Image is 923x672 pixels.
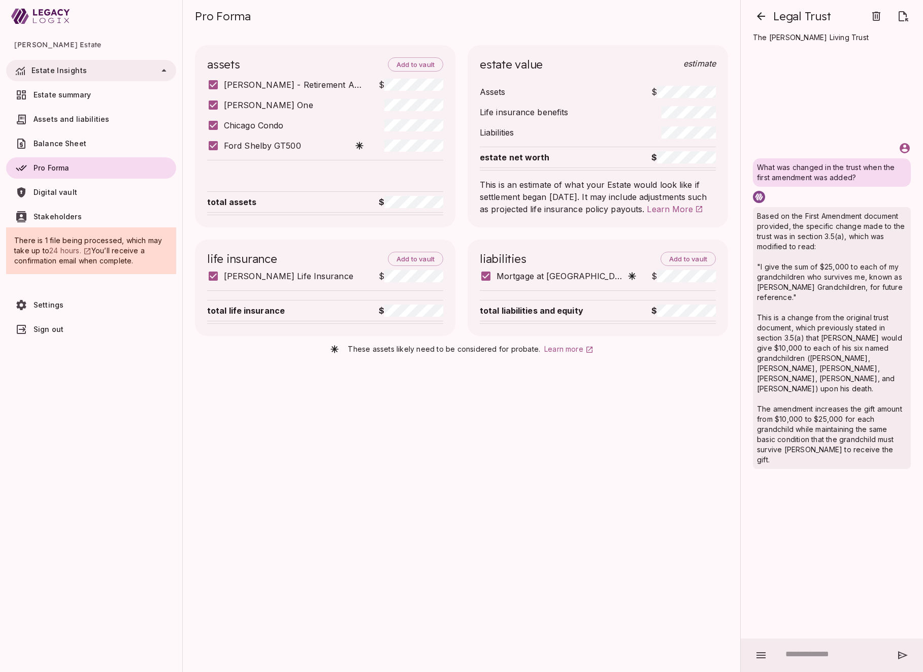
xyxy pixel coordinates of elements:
a: Learn more [544,344,594,354]
span: $ [365,270,384,282]
span: Estate Insights [31,66,87,75]
button: Add to vault [388,57,443,72]
button: Add to vault [388,252,443,266]
span: $ [365,79,384,91]
span: Pro Forma [195,9,251,23]
a: Sign out [6,319,176,340]
span: Balance Sheet [34,139,86,148]
span: $ [637,86,657,98]
span: Life insurance benefits [480,107,568,117]
span: Learn More [647,204,693,214]
span: Mortgage at [GEOGRAPHIC_DATA] [497,270,627,282]
span: Ford Shelby GT500 [224,140,301,152]
a: Digital vault [6,182,176,203]
a: Stakeholders [6,206,176,227]
span: Settings [34,300,63,309]
span: What was changed in the trust when the first amendment was added? [757,162,907,183]
div: Estate Insights [6,60,176,81]
span: There is 1 file being processed, which may take up to [14,236,164,255]
a: Pro Forma [6,157,176,179]
span: Sign out [34,325,63,333]
span: Pro Forma [34,163,69,172]
span: Legal Trust [773,4,831,28]
a: Balance Sheet [6,133,176,154]
span: Estate summary [34,90,91,99]
a: Settings [6,294,176,316]
span: estate net worth [480,152,550,162]
span: Estimate [683,58,716,69]
span: [PERSON_NAME] Life Insurance [224,270,353,282]
span: Add to vault [669,255,707,263]
a: Assets and liabilities [6,109,176,130]
span: Liabilities [480,127,514,138]
span: Assets [480,87,506,97]
span: These assets likely need to be considered for probate. [348,345,540,353]
span: 24 hours. [49,246,81,255]
span: Based on the First Amendment document provided, the specific change made to the trust was in sect... [757,211,907,465]
span: [PERSON_NAME] One [224,99,313,111]
span: total assets [207,197,256,207]
a: Learn More [647,204,703,214]
span: Assets and liabilities [34,115,109,123]
span: Add to vault [397,255,435,263]
span: [PERSON_NAME] - Retirement Account [224,79,365,91]
span: life insurance [207,252,277,266]
span: The [PERSON_NAME] Living Trust [741,32,923,49]
span: Chicago Condo [224,119,283,131]
span: $ [365,305,384,317]
span: Add to vault [397,60,435,69]
span: Stakeholders [34,212,82,221]
button: Add to vault [661,252,716,266]
span: $ [637,305,657,317]
span: liabilities [480,252,526,266]
span: [PERSON_NAME] Estate [14,32,168,57]
a: Estate summary [6,84,176,106]
span: estate value [480,57,543,72]
span: $ [365,196,384,208]
span: $ [637,151,657,163]
span: Learn more [544,345,583,353]
span: $ [637,270,657,282]
span: This is an estimate of what your Estate would look like if settlement began [DATE]. It may includ... [480,180,710,214]
span: total life insurance [207,306,285,316]
span: Digital vault [34,188,77,196]
span: total liabilities and equity [480,306,583,316]
span: assets [207,57,240,72]
a: 24 hours. [49,246,91,255]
